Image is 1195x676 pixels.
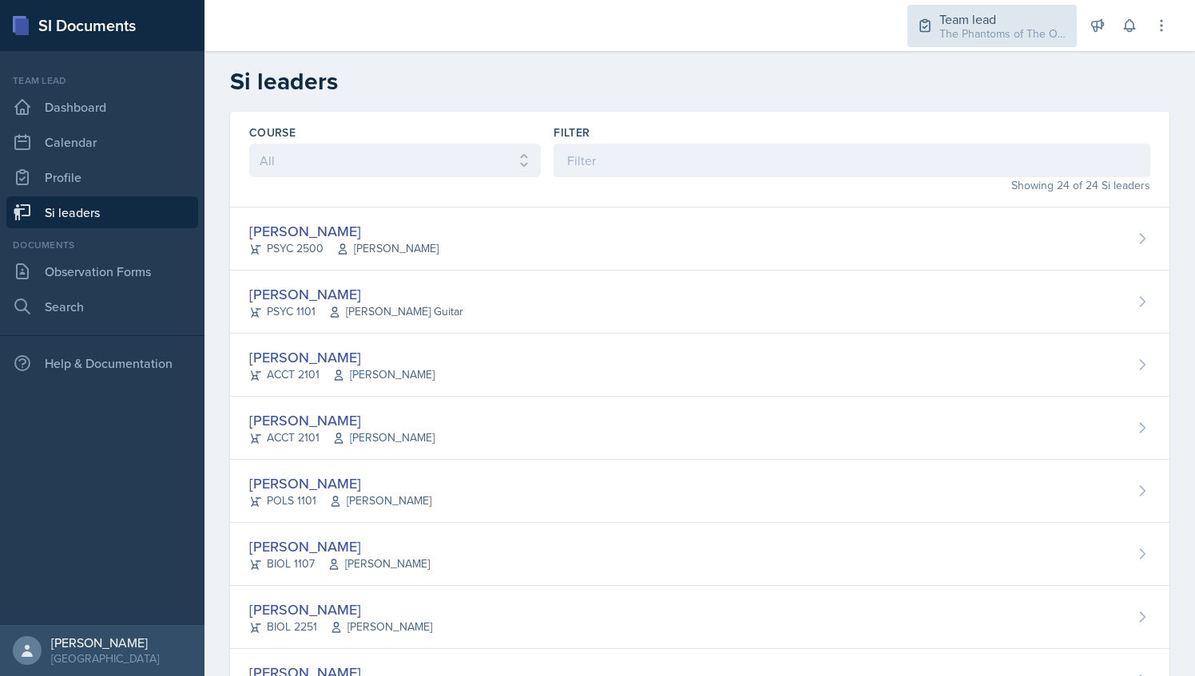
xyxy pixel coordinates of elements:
a: Calendar [6,126,198,158]
span: [PERSON_NAME] [332,429,435,446]
a: Dashboard [6,91,198,123]
div: [PERSON_NAME] [249,409,435,431]
div: Documents [6,238,198,252]
a: [PERSON_NAME] BIOL 1107[PERSON_NAME] [230,523,1169,586]
div: [PERSON_NAME] [249,599,432,620]
span: [PERSON_NAME] Guitar [328,303,463,320]
span: [PERSON_NAME] [329,492,431,509]
a: [PERSON_NAME] POLS 1101[PERSON_NAME] [230,460,1169,523]
a: [PERSON_NAME] ACCT 2101[PERSON_NAME] [230,397,1169,460]
div: PSYC 2500 [249,240,439,257]
label: Course [249,125,296,140]
div: BIOL 2251 [249,619,432,635]
div: BIOL 1107 [249,555,430,572]
h2: Si leaders [230,67,1169,96]
a: Search [6,291,198,322]
a: [PERSON_NAME] ACCT 2101[PERSON_NAME] [230,334,1169,397]
div: Team lead [6,73,198,88]
div: ACCT 2101 [249,429,435,446]
div: Showing 24 of 24 Si leaders [554,177,1150,194]
div: PSYC 1101 [249,303,463,320]
span: [PERSON_NAME] [330,619,432,635]
label: Filter [554,125,590,140]
a: [PERSON_NAME] PSYC 1101[PERSON_NAME] Guitar [230,271,1169,334]
div: [PERSON_NAME] [249,472,431,494]
a: [PERSON_NAME] BIOL 2251[PERSON_NAME] [230,586,1169,649]
div: ACCT 2101 [249,366,435,383]
div: [GEOGRAPHIC_DATA] [51,650,159,666]
input: Filter [554,144,1150,177]
div: [PERSON_NAME] [249,220,439,242]
span: [PERSON_NAME] [328,555,430,572]
div: [PERSON_NAME] [249,536,430,557]
div: Help & Documentation [6,347,198,379]
a: Profile [6,161,198,193]
div: Team lead [939,10,1067,29]
span: [PERSON_NAME] [336,240,439,257]
div: [PERSON_NAME] [51,634,159,650]
div: The Phantoms of The Opera / Fall 2025 [939,26,1067,42]
div: POLS 1101 [249,492,431,509]
a: Observation Forms [6,255,198,287]
span: [PERSON_NAME] [332,366,435,383]
div: [PERSON_NAME] [249,283,463,305]
div: [PERSON_NAME] [249,346,435,368]
a: Si leaders [6,196,198,228]
a: [PERSON_NAME] PSYC 2500[PERSON_NAME] [230,208,1169,271]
